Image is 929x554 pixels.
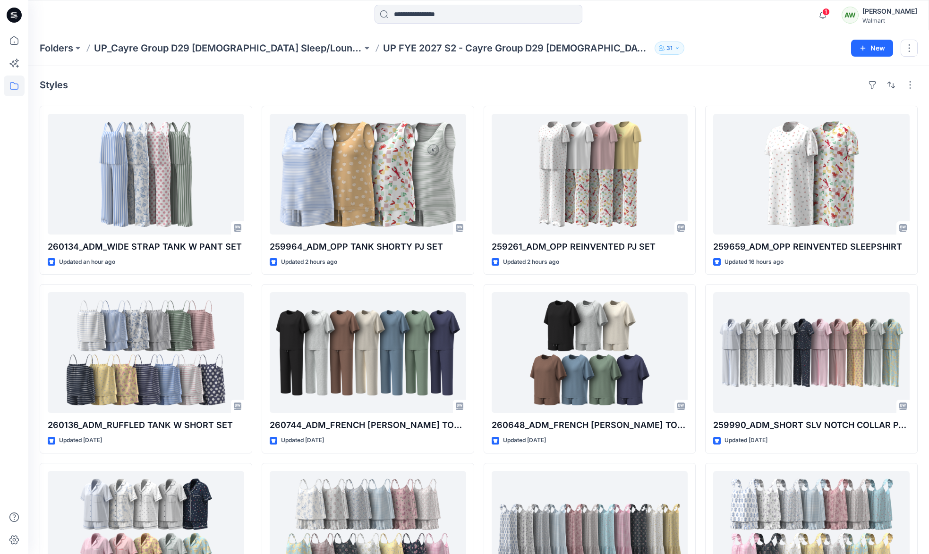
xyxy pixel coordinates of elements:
[503,257,559,267] p: Updated 2 hours ago
[59,257,115,267] p: Updated an hour ago
[666,43,673,53] p: 31
[59,436,102,445] p: Updated [DATE]
[655,42,684,55] button: 31
[40,42,73,55] a: Folders
[492,419,688,432] p: 260648_ADM_FRENCH [PERSON_NAME] TOP [PERSON_NAME] SET
[281,436,324,445] p: Updated [DATE]
[713,292,910,413] a: 259990_ADM_SHORT SLV NOTCH COLLAR PANT PJ SET
[713,114,910,235] a: 259659_ADM_OPP REINVENTED SLEEPSHIRT
[713,419,910,432] p: 259990_ADM_SHORT SLV NOTCH COLLAR PANT PJ SET
[492,240,688,253] p: 259261_ADM_OPP REINVENTED PJ SET
[492,292,688,413] a: 260648_ADM_FRENCH TERRY TOP SHORT PJ SET
[94,42,362,55] a: UP_Cayre Group D29 [DEMOGRAPHIC_DATA] Sleep/Loungewear
[40,79,68,91] h4: Styles
[270,114,466,235] a: 259964_ADM_OPP TANK SHORTY PJ SET
[724,257,784,267] p: Updated 16 hours ago
[724,436,767,445] p: Updated [DATE]
[270,419,466,432] p: 260744_ADM_FRENCH [PERSON_NAME] TOP CAPRI PJ SET
[48,114,244,235] a: 260134_ADM_WIDE STRAP TANK W PANT SET
[281,257,337,267] p: Updated 2 hours ago
[492,114,688,235] a: 259261_ADM_OPP REINVENTED PJ SET
[48,292,244,413] a: 260136_ADM_RUFFLED TANK W SHORT SET
[48,419,244,432] p: 260136_ADM_RUFFLED TANK W SHORT SET
[383,42,651,55] p: UP FYE 2027 S2 - Cayre Group D29 [DEMOGRAPHIC_DATA] Sleepwear
[822,8,830,16] span: 1
[270,292,466,413] a: 260744_ADM_FRENCH TERRY TOP CAPRI PJ SET
[842,7,859,24] div: AW
[48,240,244,253] p: 260134_ADM_WIDE STRAP TANK W PANT SET
[503,436,546,445] p: Updated [DATE]
[270,240,466,253] p: 259964_ADM_OPP TANK SHORTY PJ SET
[862,17,917,24] div: Walmart
[713,240,910,253] p: 259659_ADM_OPP REINVENTED SLEEPSHIRT
[862,6,917,17] div: [PERSON_NAME]
[851,40,893,57] button: New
